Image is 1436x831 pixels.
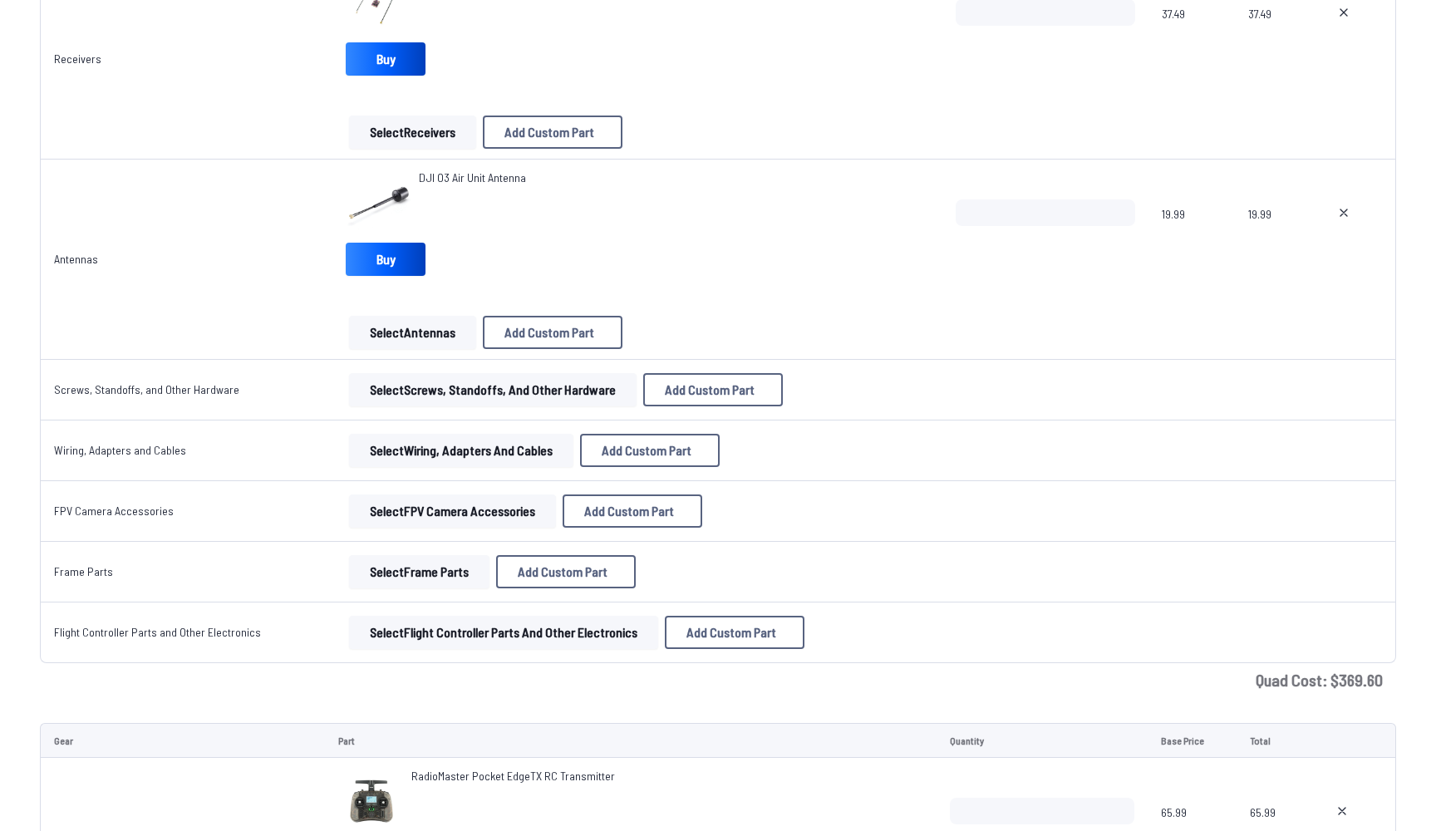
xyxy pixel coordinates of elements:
span: Add Custom Part [602,444,691,457]
span: Add Custom Part [686,626,776,639]
a: SelectReceivers [346,116,479,149]
button: SelectReceivers [349,116,476,149]
td: Base Price [1148,723,1237,758]
a: Receivers [54,52,101,66]
td: Total [1237,723,1308,758]
a: SelectFPV Camera Accessories [346,494,559,528]
a: Frame Parts [54,564,113,578]
span: Add Custom Part [504,326,594,339]
span: DJI O3 Air Unit Antenna [419,170,526,184]
button: Add Custom Part [563,494,702,528]
span: 19.99 [1162,199,1222,279]
button: SelectFPV Camera Accessories [349,494,556,528]
a: SelectScrews, Standoffs, and Other Hardware [346,373,640,406]
td: Quad Cost: $ 369.60 [40,663,1396,696]
a: Flight Controller Parts and Other Electronics [54,625,261,639]
button: Add Custom Part [483,316,622,349]
button: SelectAntennas [349,316,476,349]
button: Add Custom Part [643,373,783,406]
a: Antennas [54,252,98,266]
span: 19.99 [1248,199,1296,279]
button: Add Custom Part [580,434,720,467]
button: Add Custom Part [496,555,636,588]
a: FPV Camera Accessories [54,504,174,518]
span: Add Custom Part [584,504,674,518]
a: RadioMaster Pocket EdgeTX RC Transmitter [411,768,615,784]
td: Quantity [937,723,1147,758]
a: SelectWiring, Adapters and Cables [346,434,577,467]
a: Wiring, Adapters and Cables [54,443,186,457]
button: SelectFlight Controller Parts and Other Electronics [349,616,658,649]
a: SelectFrame Parts [346,555,493,588]
button: Add Custom Part [483,116,622,149]
button: SelectFrame Parts [349,555,489,588]
a: Buy [346,243,425,276]
a: SelectFlight Controller Parts and Other Electronics [346,616,661,649]
a: Screws, Standoffs, and Other Hardware [54,382,239,396]
button: SelectWiring, Adapters and Cables [349,434,573,467]
span: Add Custom Part [665,383,755,396]
a: Buy [346,42,425,76]
span: Add Custom Part [504,125,594,139]
img: image [346,170,412,236]
td: Part [325,723,937,758]
span: Add Custom Part [518,565,607,578]
span: RadioMaster Pocket EdgeTX RC Transmitter [411,769,615,783]
td: Gear [40,723,325,758]
button: SelectScrews, Standoffs, and Other Hardware [349,373,637,406]
button: Add Custom Part [665,616,804,649]
a: SelectAntennas [346,316,479,349]
a: DJI O3 Air Unit Antenna [419,170,526,186]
